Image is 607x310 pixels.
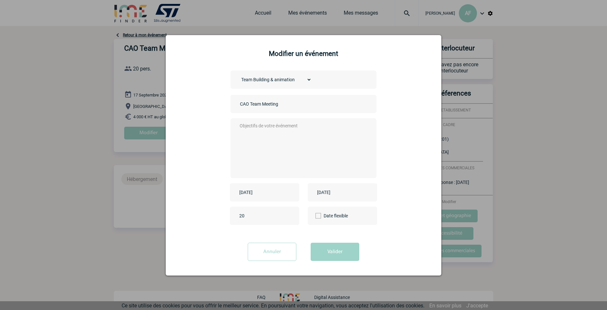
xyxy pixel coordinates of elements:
input: Date de début [238,188,282,197]
input: Date de fin [315,188,360,197]
input: Nom de l'événement [238,100,329,108]
button: Valider [311,243,359,261]
h2: Modifier un événement [174,50,433,58]
input: Nombre de participants [238,212,299,220]
label: Date flexible [315,207,338,225]
input: Annuler [248,243,296,261]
